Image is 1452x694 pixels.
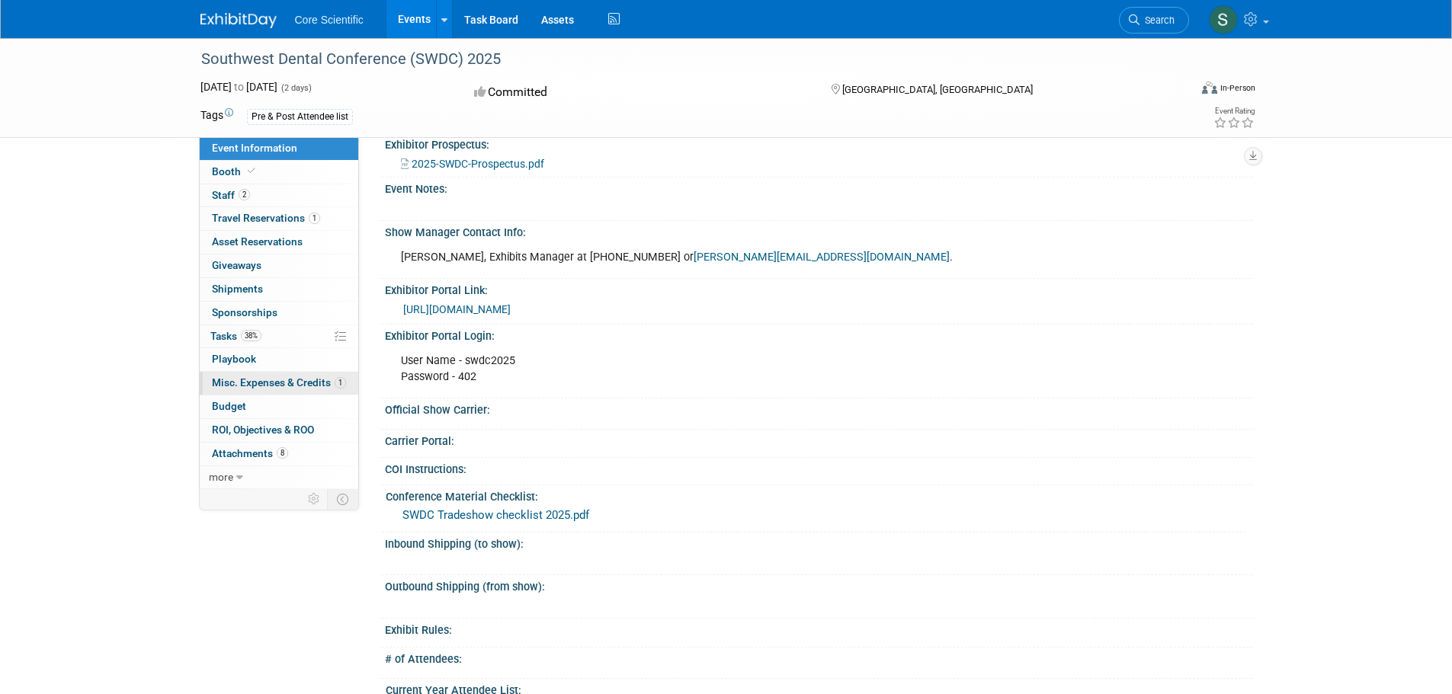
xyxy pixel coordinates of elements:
span: Attachments [212,447,288,459]
div: Event Rating [1213,107,1255,115]
span: 38% [241,330,261,341]
i: Booth reservation complete [248,167,255,175]
span: to [232,81,246,93]
span: [GEOGRAPHIC_DATA], [GEOGRAPHIC_DATA] [842,84,1033,95]
div: Southwest Dental Conference (SWDC) 2025 [196,46,1166,73]
a: Playbook [200,348,358,371]
a: more [200,466,358,489]
td: Tags [200,107,233,125]
div: [PERSON_NAME], Exhibits Manager at [PHONE_NUMBER] or . [390,242,1083,273]
span: 2025-SWDC-Prospectus.pdf [412,158,544,170]
span: 1 [309,213,320,224]
a: Budget [200,395,358,418]
div: Inbound Shipping (to show): [385,532,1252,552]
span: 2 [239,189,250,200]
a: [PERSON_NAME][EMAIL_ADDRESS][DOMAIN_NAME] [694,251,950,264]
a: 2025-SWDC-Prospectus.pdf [401,158,544,170]
span: Tasks [210,330,261,342]
a: Giveaways [200,254,358,277]
div: Carrier Portal: [385,430,1252,449]
span: more [209,471,233,483]
span: Core Scientific [295,14,364,26]
span: 8 [277,447,288,459]
span: Asset Reservations [212,235,303,248]
img: Format-Inperson.png [1202,82,1217,94]
span: Giveaways [212,259,261,271]
div: Exhibitor Portal Link: [385,279,1252,298]
span: Search [1139,14,1175,26]
a: ROI, Objectives & ROO [200,419,358,442]
div: Show Manager Contact Info: [385,221,1252,240]
span: 1 [335,377,346,389]
div: Pre & Post Attendee list [247,109,353,125]
a: Misc. Expenses & Credits1 [200,372,358,395]
div: Exhibit Rules: [385,619,1252,638]
span: Event Information [212,142,297,154]
div: Official Show Carrier: [385,398,1252,417]
span: (2 days) [280,83,312,93]
span: Budget [212,400,246,412]
img: ExhibitDay [200,13,277,28]
a: Event Information [200,137,358,160]
div: Conference Material Checklist: [386,485,1245,504]
span: Shipments [212,283,263,295]
a: Attachments8 [200,443,358,465]
div: Outbound Shipping (from show): [385,575,1252,594]
a: Booth [200,161,358,184]
a: Shipments [200,278,358,301]
div: Event Format [1099,79,1256,102]
a: Staff2 [200,184,358,207]
div: User Name - swdc2025 Password - 402 [390,346,1083,392]
img: Sam Robinson [1209,5,1238,34]
div: Committed [470,79,806,106]
span: Booth [212,165,258,177]
td: Toggle Event Tabs [327,489,358,509]
a: [URL][DOMAIN_NAME] [403,303,511,315]
a: SWDC Tradeshow checklist 2025.pdf [402,508,589,522]
div: Exhibitor Portal Login: [385,325,1252,344]
a: Search [1119,7,1189,34]
span: Misc. Expenses & Credits [212,376,346,389]
div: Exhibitor Prospectus: [385,133,1252,152]
td: Personalize Event Tab Strip [301,489,328,509]
span: Sponsorships [212,306,277,318]
div: Event Notes: [385,177,1252,197]
div: In-Person [1220,82,1255,94]
span: Playbook [212,353,256,365]
span: Staff [212,189,250,201]
div: COI Instructions: [385,458,1252,477]
div: # of Attendees: [385,648,1252,667]
span: [DATE] [DATE] [200,81,277,93]
a: Tasks38% [200,325,358,348]
a: Travel Reservations1 [200,207,358,230]
a: Sponsorships [200,302,358,325]
span: ROI, Objectives & ROO [212,424,314,436]
span: Travel Reservations [212,212,320,224]
a: Asset Reservations [200,231,358,254]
